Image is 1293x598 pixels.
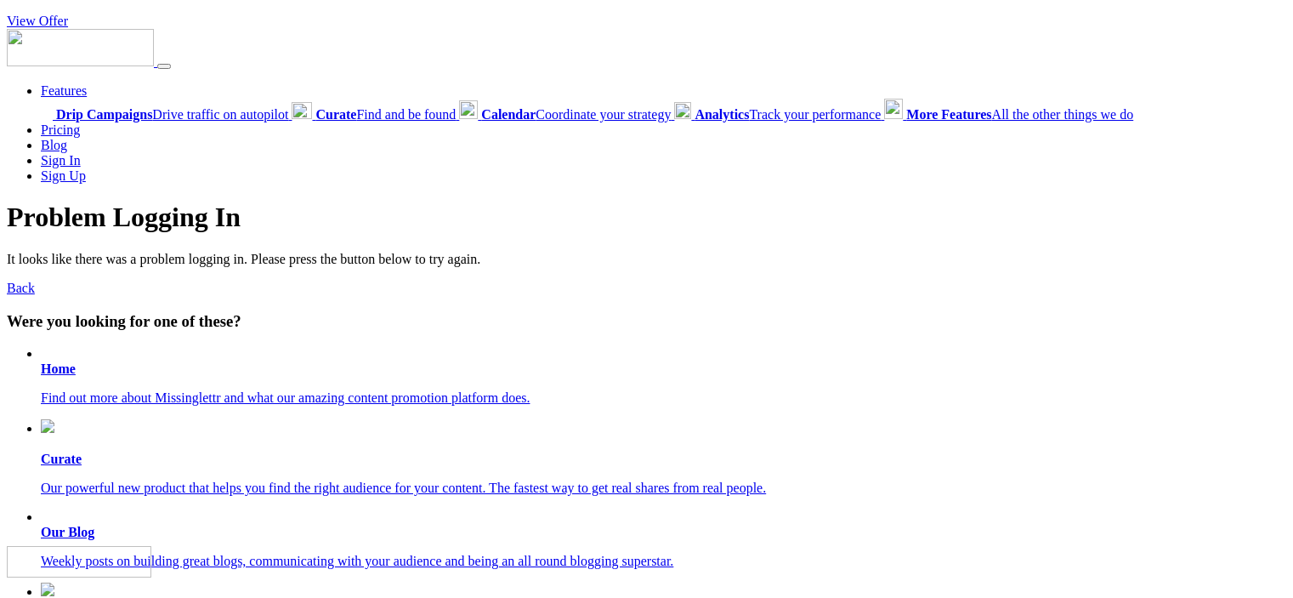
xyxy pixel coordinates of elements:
[906,107,991,122] b: More Features
[459,107,674,122] a: CalendarCoordinate your strategy
[315,107,356,122] b: Curate
[41,138,67,152] a: Blog
[7,312,1286,331] h3: Were you looking for one of these?
[7,202,1286,233] h1: Problem Logging In
[315,107,456,122] span: Find and be found
[157,64,171,69] button: Menu
[41,99,1286,122] div: Features
[481,107,536,122] b: Calendar
[41,362,1286,406] a: Home Find out more about Missinglettr and what our amazing content promotion platform does.
[41,107,292,122] a: Drip CampaignsDrive traffic on autopilot
[292,107,459,122] a: CurateFind and be found
[481,107,671,122] span: Coordinate your strategy
[41,525,94,539] b: Our Blog
[7,281,35,295] a: Back
[41,122,80,137] a: Pricing
[906,107,1133,122] span: All the other things we do
[41,525,1286,569] a: Our Blog Weekly posts on building great blogs, communicating with your audience and being an all ...
[41,153,81,168] a: Sign In
[7,14,68,28] a: View Offer
[41,168,86,183] a: Sign Up
[41,362,76,376] b: Home
[41,83,87,98] a: Features
[695,107,749,122] b: Analytics
[7,252,1286,267] p: It looks like there was a problem logging in. Please press the button below to try again.
[7,546,151,578] img: Missinglettr - Social Media Marketing for content focused teams | Product Hunt
[56,107,152,122] b: Drip Campaigns
[884,107,1133,122] a: More FeaturesAll the other things we do
[41,583,54,596] img: revenue.png
[41,419,54,433] img: curate.png
[56,107,288,122] span: Drive traffic on autopilot
[41,390,1286,406] p: Find out more about Missinglettr and what our amazing content promotion platform does.
[674,107,884,122] a: AnalyticsTrack your performance
[41,419,1286,496] a: Curate Our powerful new product that helps you find the right audience for your content. The fast...
[41,554,1286,569] p: Weekly posts on building great blogs, communicating with your audience and being an all round blo...
[695,107,881,122] span: Track your performance
[41,481,1286,496] p: Our powerful new product that helps you find the right audience for your content. The fastest way...
[41,452,82,466] b: Curate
